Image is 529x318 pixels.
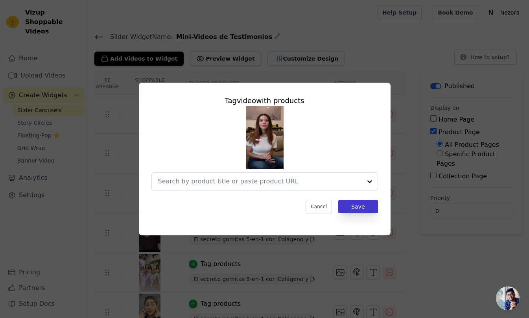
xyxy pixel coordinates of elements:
[151,95,378,106] div: Tag video with products
[338,200,378,213] button: Save
[246,106,284,169] img: vizup-images-e927.png
[158,177,362,186] input: Search by product title or paste product URL
[306,200,332,213] button: Cancel
[496,287,520,310] div: Open chat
